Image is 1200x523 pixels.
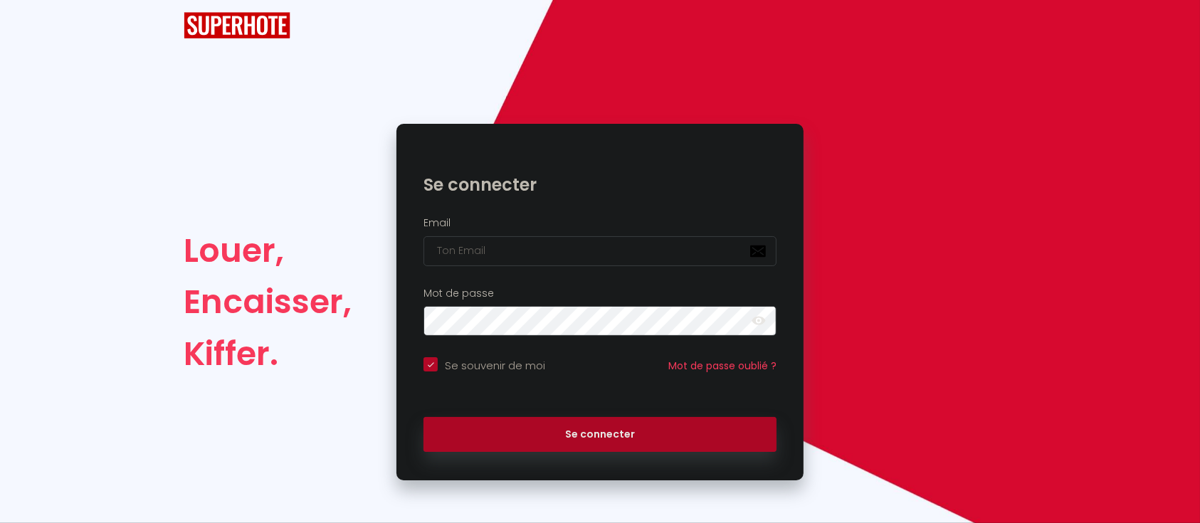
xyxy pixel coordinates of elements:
[184,328,352,379] div: Kiffer.
[423,217,777,229] h2: Email
[184,225,352,276] div: Louer,
[423,287,777,300] h2: Mot de passe
[184,276,352,327] div: Encaisser,
[423,417,777,453] button: Se connecter
[423,236,777,266] input: Ton Email
[184,12,290,38] img: SuperHote logo
[423,174,777,196] h1: Se connecter
[11,6,54,48] button: Ouvrir le widget de chat LiveChat
[668,359,777,373] a: Mot de passe oublié ?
